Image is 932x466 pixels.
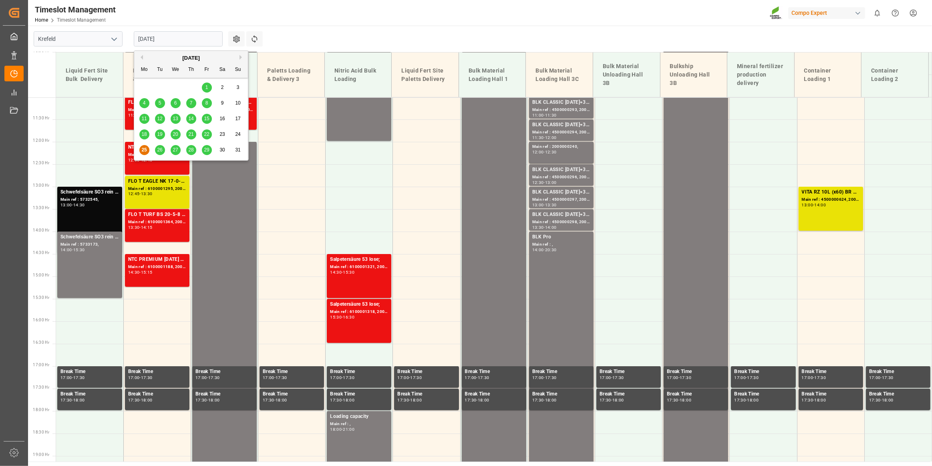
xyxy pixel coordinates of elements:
[678,398,680,402] div: -
[532,129,590,136] div: Main ref : 4500000294, 2000000240;
[217,114,227,124] div: Choose Saturday, August 16th, 2025
[882,398,894,402] div: 18:00
[869,390,927,398] div: Break Time
[397,390,455,398] div: Break Time
[139,145,149,155] div: Choose Monday, August 25th, 2025
[188,147,193,153] span: 28
[274,376,276,379] div: -
[398,63,452,87] div: Liquid Fert Site Paletts Delivery
[221,100,224,106] span: 9
[221,85,224,90] span: 2
[680,376,691,379] div: 17:30
[72,398,73,402] div: -
[186,145,196,155] div: Choose Thursday, August 28th, 2025
[233,83,243,93] div: Choose Sunday, August 3rd, 2025
[173,131,178,137] span: 20
[882,376,894,379] div: 17:30
[263,398,274,402] div: 17:30
[343,315,354,319] div: 16:30
[155,129,165,139] div: Choose Tuesday, August 19th, 2025
[219,131,225,137] span: 23
[34,31,123,46] input: Type to search/select
[815,398,826,402] div: 18:00
[476,376,477,379] div: -
[532,196,590,203] div: Main ref : 4500000297, 2000000240;
[330,428,342,431] div: 18:00
[667,368,725,376] div: Break Time
[202,65,212,75] div: Fr
[128,270,140,274] div: 14:30
[465,398,477,402] div: 17:30
[204,116,209,121] span: 15
[545,203,557,207] div: 13:30
[139,398,141,402] div: -
[128,219,186,226] div: Main ref : 6100001364, 2000000611;
[72,376,73,379] div: -
[532,181,544,184] div: 12:30
[137,80,246,158] div: month 2025-08
[33,363,49,367] span: 17:00 Hr
[274,398,276,402] div: -
[60,398,72,402] div: 17:30
[343,376,354,379] div: 17:30
[600,59,654,91] div: Bulk Material Unloading Hall 3B
[219,147,225,153] span: 30
[35,17,48,23] a: Home
[208,376,220,379] div: 17:30
[128,186,186,192] div: Main ref : 6100001295, 2000001120;
[235,100,240,106] span: 10
[33,407,49,412] span: 18:00 Hr
[195,390,254,398] div: Break Time
[33,116,49,120] span: 11:30 Hr
[478,398,489,402] div: 18:00
[60,368,119,376] div: Break Time
[544,150,545,154] div: -
[143,100,146,106] span: 4
[130,63,184,87] div: Paletts Loading & Delivery 1
[171,65,181,75] div: We
[869,398,881,402] div: 17:30
[204,147,209,153] span: 29
[139,376,141,379] div: -
[235,116,240,121] span: 17
[532,99,590,107] div: BLK CLASSIC [DATE]+3+TE BULK;
[139,192,141,196] div: -
[734,398,746,402] div: 17:30
[141,147,147,153] span: 25
[802,368,860,376] div: Break Time
[233,129,243,139] div: Choose Sunday, August 24th, 2025
[544,181,545,184] div: -
[141,116,147,121] span: 11
[476,398,477,402] div: -
[73,398,85,402] div: 18:00
[343,398,354,402] div: 18:00
[746,376,747,379] div: -
[545,398,557,402] div: 18:00
[544,113,545,117] div: -
[330,368,388,376] div: Break Time
[342,315,343,319] div: -
[186,114,196,124] div: Choose Thursday, August 14th, 2025
[141,376,153,379] div: 17:30
[60,233,119,241] div: Schwefelsäure SO3 rein ([PERSON_NAME]);
[217,83,227,93] div: Choose Saturday, August 2nd, 2025
[60,203,72,207] div: 13:00
[545,113,557,117] div: 11:30
[409,398,410,402] div: -
[881,398,882,402] div: -
[233,98,243,108] div: Choose Sunday, August 10th, 2025
[33,452,49,457] span: 19:00 Hr
[33,295,49,300] span: 15:30 Hr
[72,248,73,252] div: -
[139,270,141,274] div: -
[233,65,243,75] div: Su
[667,59,721,91] div: Bulkship Unloading Hall 3B
[409,376,410,379] div: -
[330,264,388,270] div: Main ref : 6100001321, 2000001143;
[217,145,227,155] div: Choose Saturday, August 30th, 2025
[532,107,590,113] div: Main ref : 4500000293, 2000000240;
[128,398,140,402] div: 17:30
[802,390,860,398] div: Break Time
[544,248,545,252] div: -
[600,376,611,379] div: 17:00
